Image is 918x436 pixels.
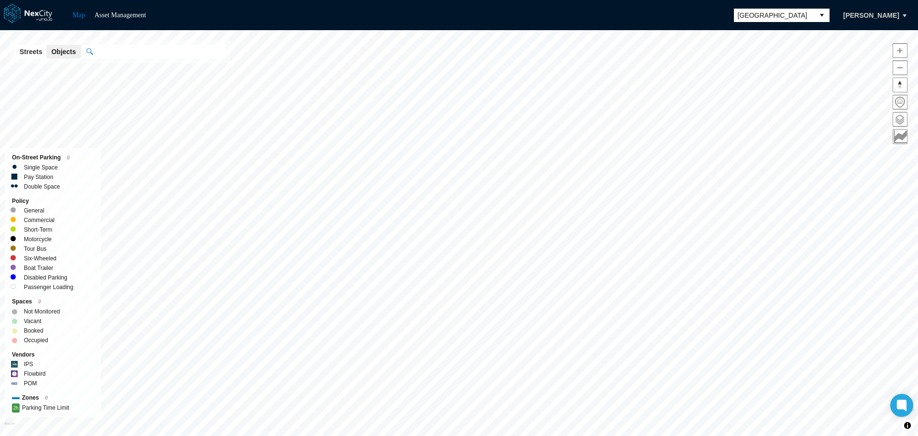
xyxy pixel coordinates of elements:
div: Vendors [12,350,94,359]
button: [PERSON_NAME] [833,7,909,23]
label: IPS [24,359,33,369]
a: Map [73,11,85,19]
span: Streets [20,47,42,56]
span: [GEOGRAPHIC_DATA] [738,11,810,20]
button: Home [893,95,907,110]
span: [PERSON_NAME] [843,11,899,20]
div: On-Street Parking [12,153,94,163]
label: General [24,206,44,215]
label: Booked [24,326,44,335]
label: Pay Station [24,172,53,182]
a: Asset Management [95,11,146,19]
button: Key metrics [893,129,907,144]
label: Six-Wheeled [24,254,56,263]
button: Zoom out [893,60,907,75]
span: 0 [38,299,41,304]
label: POM [24,379,37,388]
span: Zoom out [893,61,907,75]
label: Disabled Parking [24,273,67,282]
button: select [814,9,830,22]
div: Spaces [12,297,94,307]
button: Streets [15,45,47,58]
span: Reset bearing to north [893,78,907,92]
button: Reset bearing to north [893,78,907,92]
label: Flowbird [24,369,45,379]
label: Boat Trailer [24,263,53,273]
label: Parking Time Limit [22,403,69,413]
label: Passenger Loading [24,282,73,292]
div: Zones [12,393,94,403]
label: Commercial [24,215,55,225]
div: Policy [12,196,94,206]
label: Tour Bus [24,244,46,254]
button: Objects [46,45,80,58]
a: Mapbox homepage [4,422,15,433]
span: Toggle attribution [905,420,910,431]
label: Short-Term [24,225,52,235]
label: Double Space [24,182,60,191]
label: Single Space [24,163,58,172]
button: Zoom in [893,43,907,58]
label: Vacant [24,316,41,326]
label: Motorcycle [24,235,52,244]
span: 0 [45,395,48,401]
button: Layers management [893,112,907,127]
span: Objects [51,47,76,56]
label: Occupied [24,335,48,345]
label: Not Monitored [24,307,60,316]
span: Zoom in [893,44,907,57]
span: 0 [67,155,70,160]
span: 2h [12,403,20,413]
button: Toggle attribution [902,420,913,431]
